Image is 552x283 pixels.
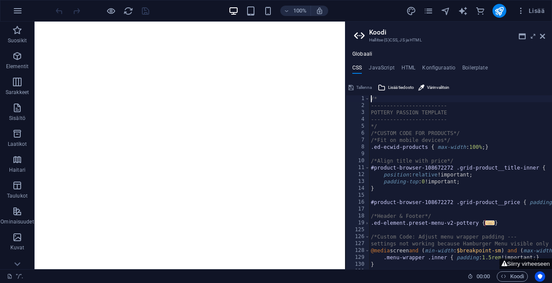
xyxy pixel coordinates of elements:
[346,137,370,144] div: 7
[346,116,370,123] div: 4
[346,95,370,102] div: 1
[346,247,370,254] div: 128
[123,6,133,16] button: reload
[352,51,372,58] h4: Globaali
[376,82,415,93] button: Lisää tiedosto
[10,244,25,251] p: Kuvat
[517,6,545,15] span: Lisää
[458,6,468,16] i: Tekstigeneraattori
[346,109,370,116] div: 3
[346,123,370,130] div: 5
[293,6,307,16] h6: 100%
[346,254,370,261] div: 129
[346,261,370,268] div: 130
[369,65,394,74] h4: JavaScript
[346,157,370,164] div: 10
[7,192,28,199] p: Taulukot
[494,6,504,16] i: Julkaise
[280,6,311,16] button: 100%
[499,258,552,269] button: Siirry virheeseen
[346,144,370,151] div: 8
[369,28,545,36] h2: Koodi
[388,82,414,93] span: Lisää tiedosto
[501,271,524,282] span: Koodi
[346,213,370,220] div: 18
[346,233,370,240] div: 126
[477,271,490,282] span: 00 00
[346,178,370,185] div: 13
[422,65,455,74] h4: Konfiguraatio
[346,171,370,178] div: 12
[492,4,506,18] button: publish
[406,6,417,16] button: design
[9,115,25,122] p: Sisältö
[535,271,545,282] button: Usercentrics
[346,240,370,247] div: 127
[346,192,370,199] div: 15
[346,130,370,137] div: 6
[513,4,548,18] button: Lisää
[483,273,484,280] span: :
[346,185,370,192] div: 14
[346,199,370,206] div: 16
[475,6,485,16] i: Kaupankäynti
[346,226,370,233] div: 125
[106,6,116,16] button: Napsauta tästä poistuaksesi esikatselutilasta ja jatkaaksesi muokkaamista
[462,65,488,74] h4: Boilerplate
[423,6,433,16] i: Sivut (Ctrl+Alt+S)
[427,82,449,93] span: Värinvalitsin
[417,82,451,93] button: Värinvalitsin
[9,167,25,173] p: Haitari
[406,6,416,16] i: Ulkoasu (Ctrl+Alt+Y)
[7,271,23,282] a: Napsauta peruuttaaksesi valinnan. Kaksoisnapsauta avataksesi Sivut
[485,220,495,225] span: ...
[346,151,370,157] div: 9
[441,6,451,16] i: Navigaattori
[0,218,34,225] p: Ominaisuudet
[6,63,28,70] p: Elementit
[352,65,362,74] h4: CSS
[467,271,490,282] h6: Istunnon aika
[346,220,370,226] div: 19
[458,6,468,16] button: text_generator
[497,271,528,282] button: Koodi
[6,89,29,96] p: Sarakkeet
[369,36,528,44] h3: Hallitse (S)CSS, JS ja HTML
[316,7,323,15] i: Koon muuttuessa säädä zoomaustaso automaattisesti sopimaan valittuun laitteeseen.
[346,164,370,171] div: 11
[8,141,27,148] p: Laatikot
[423,6,434,16] button: pages
[401,65,416,74] h4: HTML
[475,6,486,16] button: commerce
[346,206,370,213] div: 17
[123,6,133,16] i: Lataa sivu uudelleen
[346,102,370,109] div: 2
[441,6,451,16] button: navigator
[8,37,27,44] p: Suosikit
[346,268,370,275] div: 131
